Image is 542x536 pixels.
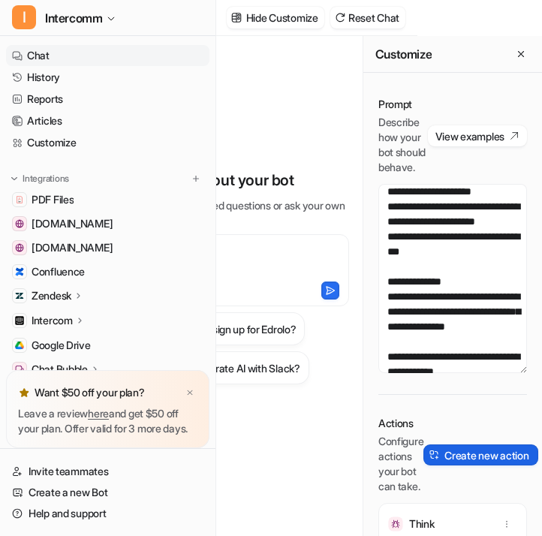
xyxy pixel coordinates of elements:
a: ConfluenceConfluence [6,261,209,282]
button: Integrations [6,171,74,186]
a: www.helpdesk.com[DOMAIN_NAME] [6,213,209,234]
img: app.intercom.com [15,243,24,252]
img: PDF Files [15,195,24,204]
button: Close flyout [512,45,530,63]
span: Intercomm [45,8,102,29]
img: reset [335,12,345,23]
span: Google Drive [32,338,91,353]
p: Intercom [32,313,73,328]
p: Integrations [23,173,69,185]
p: Leave a review and get $50 off your plan. Offer valid for 3 more days. [18,406,197,436]
img: Think icon [388,516,403,531]
img: customize [231,12,242,23]
img: www.helpdesk.com [15,219,24,228]
button: Can I integrate AI with Slack?Can I integrate AI with Slack? [143,351,309,384]
a: Reports [6,89,209,110]
p: Hide Customize [246,10,318,26]
h3: Can I integrate AI with Slack? [167,360,300,376]
a: Create a new Bot [6,482,209,503]
span: [DOMAIN_NAME] [32,216,113,231]
button: How do I sign up for Edrolo?How do I sign up for Edrolo? [147,312,305,345]
a: History [6,67,209,88]
a: Google DriveGoogle Drive [6,335,209,356]
button: View examples [428,125,527,146]
p: Chat Bubble [32,362,88,377]
a: PDF FilesPDF Files [6,189,209,210]
a: Articles [6,110,209,131]
p: Configure actions your bot can take. [378,434,423,494]
img: Google Drive [15,341,24,350]
p: Use one of the suggested questions or ask your own [107,197,345,213]
button: Create new action [423,444,537,465]
img: Confluence [15,267,24,276]
img: expand menu [9,173,20,184]
img: star [18,387,30,399]
img: menu_add.svg [191,173,201,184]
a: Invite teammates [6,461,209,482]
img: Zendesk [15,291,24,300]
a: here [88,407,109,420]
span: [DOMAIN_NAME] [32,240,113,255]
button: Reset Chat [330,7,405,29]
p: Describe how your bot should behave. [378,115,428,175]
p: Actions [378,416,423,431]
a: Help and support [6,503,209,524]
span: PDF Files [32,192,74,207]
img: create-action-icon.svg [429,450,440,460]
p: 👇 Test out your bot [158,169,294,191]
button: Hide Customize [227,7,324,29]
img: x [185,388,194,398]
span: I [12,5,36,29]
a: Chat [6,45,209,66]
a: app.intercom.com[DOMAIN_NAME] [6,237,209,258]
a: Customize [6,132,209,153]
p: Think [409,516,435,531]
p: Want $50 off your plan? [35,385,145,400]
p: Zendesk [32,288,71,303]
img: Chat Bubble [15,365,24,374]
img: Intercom [15,316,24,325]
span: Confluence [32,264,85,279]
p: Prompt [378,97,428,112]
h2: Customize [375,47,432,62]
h3: How do I sign up for Edrolo? [171,321,296,337]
